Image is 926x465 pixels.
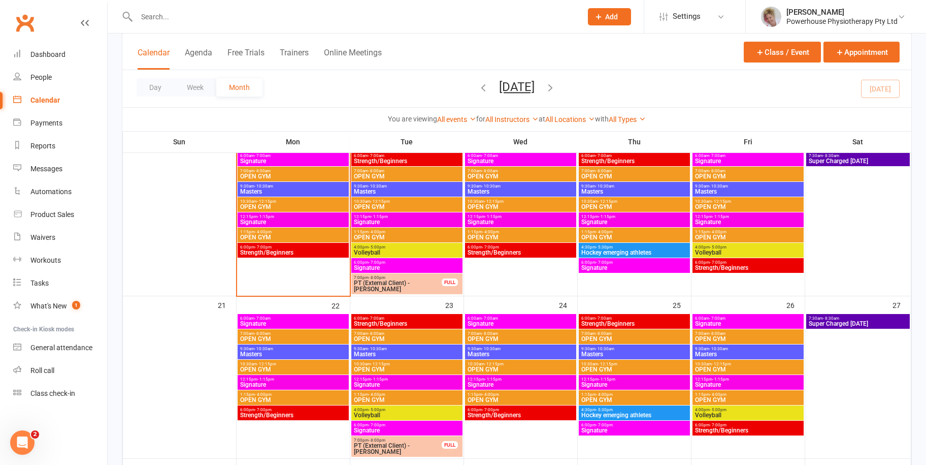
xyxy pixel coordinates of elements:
a: Roll call [13,359,107,382]
th: Fri [691,131,805,152]
span: 7:00am [581,169,688,173]
span: 9:30am [467,347,574,351]
span: 7:00am [240,169,347,173]
span: - 10:30am [709,184,728,189]
span: - 12:15pm [712,362,731,366]
div: People [30,73,52,81]
span: OPEN GYM [240,173,347,179]
span: - 7:00am [368,153,384,158]
span: OPEN GYM [240,336,347,342]
span: - 7:00am [482,316,498,321]
span: 1:15pm [240,392,347,397]
span: - 8:30am [823,153,839,158]
span: 6:00am [240,316,347,321]
span: 12:15pm [581,377,688,382]
div: 21 [218,296,236,313]
a: Clubworx [12,10,38,36]
span: 1 [72,301,80,309]
span: - 10:30am [596,184,614,189]
span: OPEN GYM [694,234,802,240]
span: 1:15pm [581,230,688,234]
span: Signature [581,265,688,271]
span: OPEN GYM [353,173,460,179]
span: 7:00am [694,331,802,336]
span: - 10:30am [596,347,614,351]
span: - 4:00pm [369,392,385,397]
span: Strength/Beginners [581,158,688,164]
span: 1:15pm [694,230,802,234]
span: - 8:00am [709,169,725,173]
span: OPEN GYM [581,204,688,210]
span: 9:30am [353,184,460,189]
span: - 7:00pm [710,260,726,265]
span: 7:00pm [353,275,442,280]
span: Signature [467,321,574,327]
th: Wed [464,131,578,152]
div: Reports [30,142,55,150]
span: - 12:15pm [712,199,731,204]
span: Signature [694,219,802,225]
div: FULL [442,278,458,286]
span: Strength/Beginners [353,321,460,327]
span: 12:15pm [240,214,347,219]
span: 6:00am [581,316,688,321]
div: 27 [892,296,911,313]
div: What's New [30,302,67,310]
button: Calendar [138,48,170,70]
a: Tasks [13,272,107,295]
span: OPEN GYM [353,366,460,373]
span: OPEN GYM [694,336,802,342]
span: OPEN GYM [581,336,688,342]
span: 6:00am [353,153,460,158]
span: - 12:15pm [257,362,276,366]
span: 10:30am [467,199,574,204]
span: 12:15pm [353,214,460,219]
span: PT (External Client) - [PERSON_NAME] [353,280,442,292]
span: - 7:00am [596,316,612,321]
span: Add [606,13,618,21]
span: 7:00am [694,169,802,173]
strong: for [476,115,485,123]
span: 6:00am [581,153,688,158]
span: 9:30am [581,184,688,189]
span: Masters [467,189,574,195]
span: - 5:00pm [369,245,385,250]
span: - 8:00am [254,169,271,173]
span: Volleyball [694,250,802,256]
span: - 4:00pm [369,230,385,234]
button: Add [588,8,631,25]
th: Sun [123,131,237,152]
span: - 12:15pm [598,362,617,366]
a: All Instructors [485,115,539,123]
span: 7:00am [353,331,460,336]
span: Signature [581,382,688,388]
span: 1:15pm [353,392,460,397]
span: - 12:15pm [598,199,617,204]
div: Tasks [30,279,49,287]
span: OPEN GYM [467,234,574,240]
span: 6:00pm [467,245,574,250]
span: 7:00am [467,331,574,336]
span: OPEN GYM [581,234,688,240]
a: People [13,66,107,89]
span: Signature [240,219,347,225]
span: - 7:00pm [482,408,499,412]
span: - 7:00am [368,316,384,321]
span: - 5:30pm [596,245,613,250]
span: OPEN GYM [240,234,347,240]
a: Class kiosk mode [13,382,107,405]
span: 6:00pm [694,260,802,265]
span: Masters [581,351,688,357]
span: 1:15pm [581,392,688,397]
span: 6:00am [694,153,802,158]
span: Signature [581,219,688,225]
span: Signature [467,219,574,225]
span: - 5:00pm [710,408,726,412]
span: Signature [694,382,802,388]
a: Waivers [13,226,107,249]
span: - 7:00am [482,153,498,158]
a: Workouts [13,249,107,272]
span: Signature [353,265,460,271]
span: - 12:15pm [371,199,390,204]
span: 7:30am [808,153,908,158]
